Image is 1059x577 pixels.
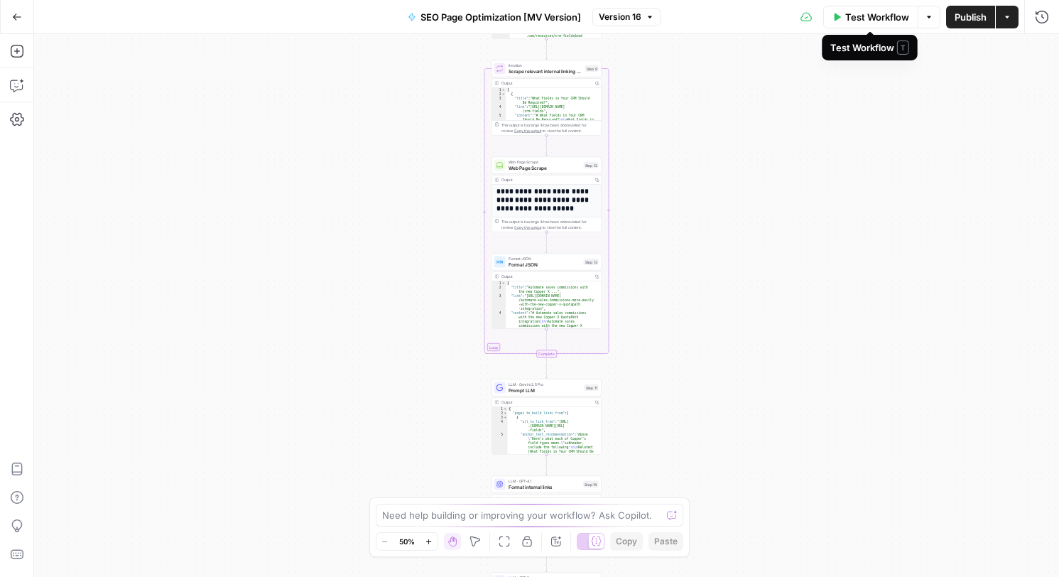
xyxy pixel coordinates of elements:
[492,350,602,358] div: Complete
[399,6,590,28] button: SEO Page Optimization [MV Version]
[501,219,599,230] div: This output is too large & has been abbreviated for review. to view the full content.
[501,496,591,502] div: Output
[509,159,581,165] span: Web Page Scrape
[592,8,661,26] button: Version 16
[610,532,643,551] button: Copy
[492,92,506,97] div: 2
[648,532,683,551] button: Paste
[514,129,541,133] span: Copy the output
[504,407,508,411] span: Toggle code folding, rows 1 through 29
[536,350,557,358] div: Complete
[492,411,508,416] div: 2
[509,68,582,75] span: Scrape relevant internal linking pages
[420,10,581,24] span: SEO Page Optimization [MV Version]
[946,6,995,28] button: Publish
[509,483,581,490] span: Format internal links
[492,97,506,105] div: 3
[509,256,581,261] span: Format JSON
[514,225,541,230] span: Copy the output
[501,274,591,279] div: Output
[845,10,909,24] span: Test Workflow
[545,232,548,253] g: Edge from step_12 to step_13
[501,177,591,183] div: Output
[585,384,599,391] div: Step 11
[545,39,548,60] g: Edge from step_8 to step_9
[509,164,581,171] span: Web Page Scrape
[654,535,678,548] span: Paste
[492,433,508,463] div: 5
[492,420,508,433] div: 4
[492,286,506,294] div: 2
[492,294,506,311] div: 3
[509,382,582,387] span: LLM · Gemini 2.5 Pro
[501,122,599,134] div: This output is too large & has been abbreviated for review. to view the full content.
[492,21,510,47] div: 6
[492,254,602,329] div: Format JSONFormat JSONStep 13Output{ "title":"Automate sales commissions with the new Copper X .....
[501,281,506,286] span: Toggle code folding, rows 1 through 5
[509,387,582,394] span: Prompt LLM
[509,261,581,268] span: Format JSON
[492,88,506,92] div: 1
[501,80,591,86] div: Output
[584,162,599,168] div: Step 12
[823,6,918,28] button: Test Workflow
[492,281,506,286] div: 1
[492,105,506,114] div: 4
[545,136,548,156] g: Edge from step_9 to step_12
[501,92,506,97] span: Toggle code folding, rows 2 through 6
[399,536,415,547] span: 50%
[501,88,506,92] span: Toggle code folding, rows 1 through 7
[509,478,581,484] span: LLM · GPT-4.1
[509,63,582,68] span: Iteration
[492,416,508,420] div: 3
[504,416,508,420] span: Toggle code folding, rows 3 through 7
[896,41,908,55] span: T
[545,358,548,379] g: Edge from step_9-iteration-end to step_11
[955,10,987,24] span: Publish
[545,455,548,475] g: Edge from step_11 to step_14
[501,399,591,405] div: Output
[830,41,909,55] div: Test Workflow
[616,535,637,548] span: Copy
[492,60,602,136] div: LoopIterationScrape relevant internal linking pagesStep 9Output[ { "title":"What Fields in Your C...
[599,11,641,23] span: Version 16
[492,379,602,455] div: LLM · Gemini 2.5 ProPrompt LLMStep 11Output{ "pages_to_build_links_from":[ { "url_to_link_from":"...
[583,481,599,487] div: Step 14
[504,411,508,416] span: Toggle code folding, rows 2 through 28
[545,551,548,572] g: Edge from step_14 to step_15
[585,65,599,72] div: Step 9
[492,407,508,411] div: 1
[584,259,599,265] div: Step 13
